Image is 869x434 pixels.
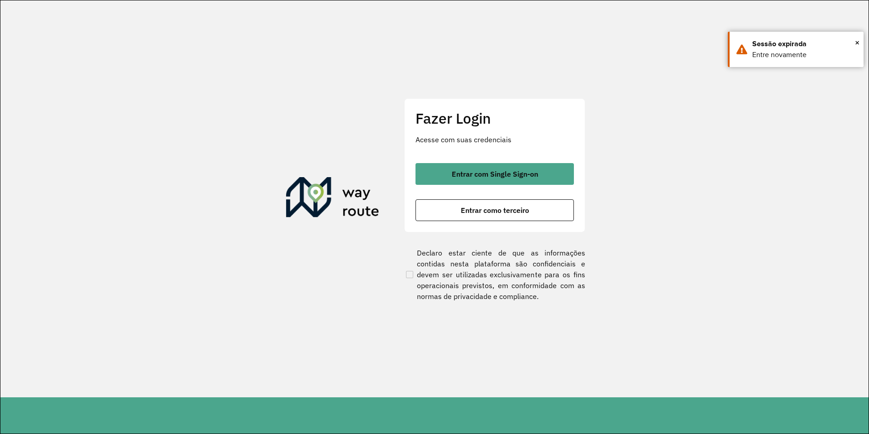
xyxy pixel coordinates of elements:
[415,134,574,145] p: Acesse com suas credenciais
[404,247,585,302] label: Declaro estar ciente de que as informações contidas nesta plataforma são confidenciais e devem se...
[452,170,538,178] span: Entrar com Single Sign-on
[415,110,574,127] h2: Fazer Login
[752,49,857,60] div: Entre novamente
[461,207,529,214] span: Entrar como terceiro
[286,177,379,221] img: Roteirizador AmbevTech
[855,36,859,49] button: Close
[415,163,574,185] button: button
[752,39,857,49] div: Sessão expirada
[855,36,859,49] span: ×
[415,199,574,221] button: button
